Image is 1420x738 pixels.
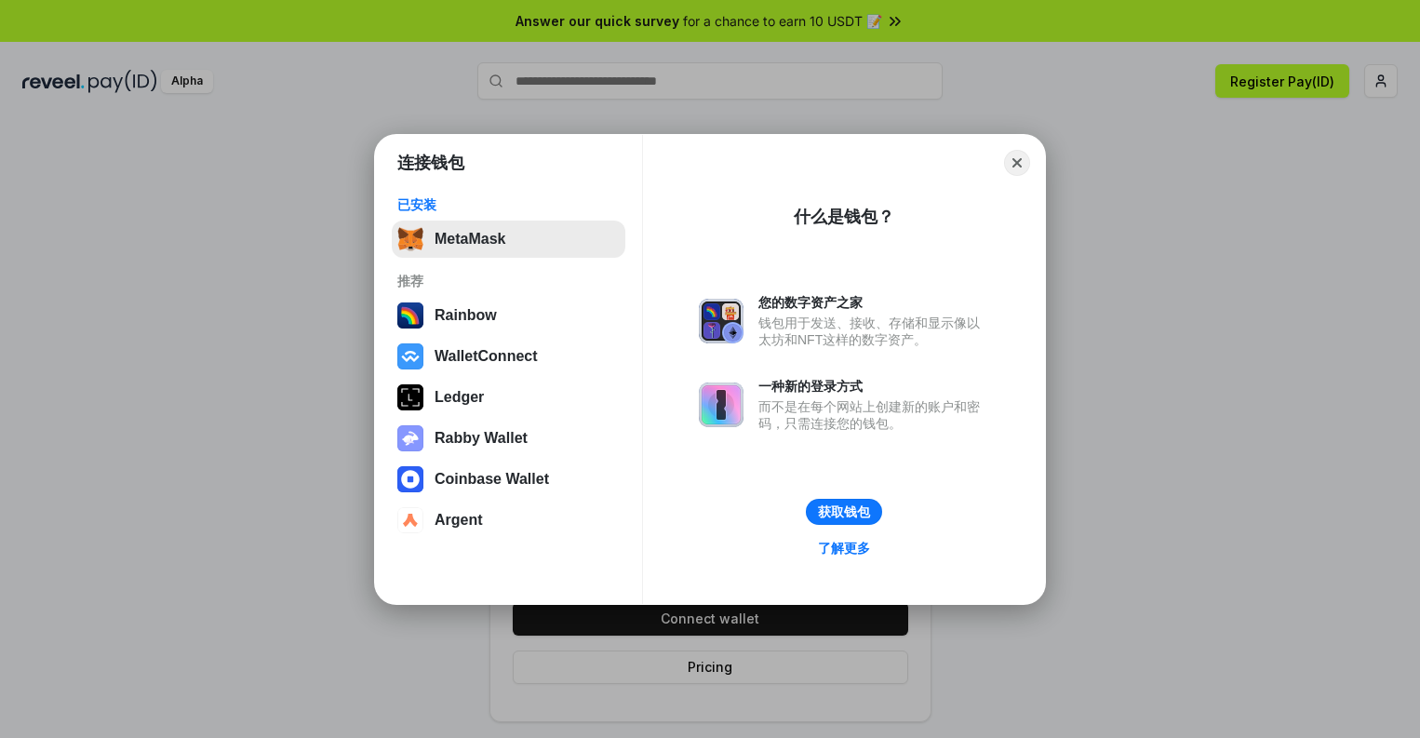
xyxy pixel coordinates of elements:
div: Coinbase Wallet [435,471,549,488]
img: svg+xml,%3Csvg%20width%3D%2228%22%20height%3D%2228%22%20viewBox%3D%220%200%2028%2028%22%20fill%3D... [397,466,423,492]
img: svg+xml,%3Csvg%20width%3D%2228%22%20height%3D%2228%22%20viewBox%3D%220%200%2028%2028%22%20fill%3D... [397,507,423,533]
div: 获取钱包 [818,503,870,520]
img: svg+xml,%3Csvg%20xmlns%3D%22http%3A%2F%2Fwww.w3.org%2F2000%2Fsvg%22%20fill%3D%22none%22%20viewBox... [699,382,743,427]
button: Coinbase Wallet [392,461,625,498]
button: MetaMask [392,221,625,258]
h1: 连接钱包 [397,152,464,174]
div: Ledger [435,389,484,406]
div: MetaMask [435,231,505,248]
div: 什么是钱包？ [794,206,894,228]
img: svg+xml,%3Csvg%20xmlns%3D%22http%3A%2F%2Fwww.w3.org%2F2000%2Fsvg%22%20fill%3D%22none%22%20viewBox... [699,299,743,343]
div: 您的数字资产之家 [758,294,989,311]
div: 一种新的登录方式 [758,378,989,395]
div: 已安装 [397,196,620,213]
button: Rabby Wallet [392,420,625,457]
div: WalletConnect [435,348,538,365]
a: 了解更多 [807,536,881,560]
div: Argent [435,512,483,529]
button: WalletConnect [392,338,625,375]
img: svg+xml,%3Csvg%20xmlns%3D%22http%3A%2F%2Fwww.w3.org%2F2000%2Fsvg%22%20fill%3D%22none%22%20viewBox... [397,425,423,451]
button: Close [1004,150,1030,176]
img: svg+xml,%3Csvg%20width%3D%2228%22%20height%3D%2228%22%20viewBox%3D%220%200%2028%2028%22%20fill%3D... [397,343,423,369]
div: 了解更多 [818,540,870,557]
img: svg+xml,%3Csvg%20fill%3D%22none%22%20height%3D%2233%22%20viewBox%3D%220%200%2035%2033%22%20width%... [397,226,423,252]
div: Rabby Wallet [435,430,528,447]
div: 而不是在每个网站上创建新的账户和密码，只需连接您的钱包。 [758,398,989,432]
img: svg+xml,%3Csvg%20xmlns%3D%22http%3A%2F%2Fwww.w3.org%2F2000%2Fsvg%22%20width%3D%2228%22%20height%3... [397,384,423,410]
img: svg+xml,%3Csvg%20width%3D%22120%22%20height%3D%22120%22%20viewBox%3D%220%200%20120%20120%22%20fil... [397,302,423,329]
div: Rainbow [435,307,497,324]
button: Ledger [392,379,625,416]
button: Rainbow [392,297,625,334]
div: 推荐 [397,273,620,289]
div: 钱包用于发送、接收、存储和显示像以太坊和NFT这样的数字资产。 [758,315,989,348]
button: 获取钱包 [806,499,882,525]
button: Argent [392,502,625,539]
